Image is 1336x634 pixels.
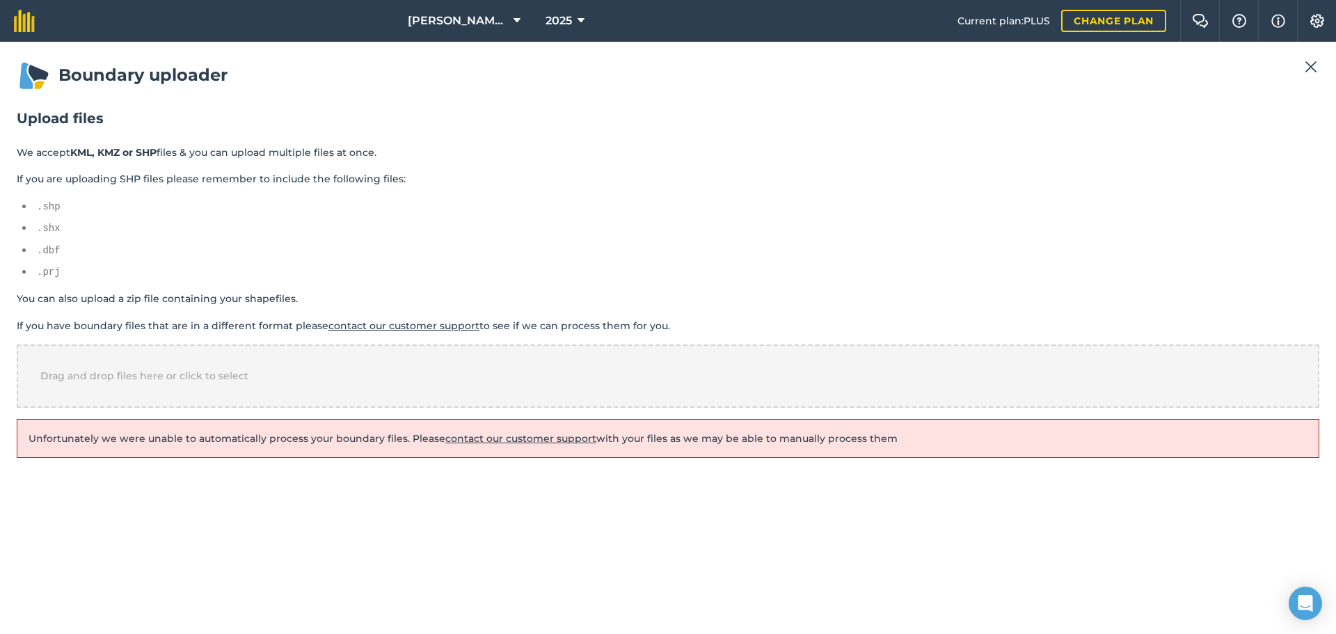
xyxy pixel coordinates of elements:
span: [PERSON_NAME] Farm [408,13,508,29]
pre: .shp [37,199,1319,214]
img: svg+xml;base64,PHN2ZyB4bWxucz0iaHR0cDovL3d3dy53My5vcmcvMjAwMC9zdmciIHdpZHRoPSIyMiIgaGVpZ2h0PSIzMC... [1305,58,1317,75]
h2: Upload files [17,109,1319,128]
img: fieldmargin Logo [14,10,35,32]
a: contact our customer support [328,319,479,332]
p: If you are uploading SHP files please remember to include the following files: [17,171,1319,187]
img: Two speech bubbles overlapping with the left bubble in the forefront [1192,14,1209,28]
img: A question mark icon [1231,14,1248,28]
p: You can also upload a zip file containing your shapefiles. [17,291,1319,306]
strong: KML, KMZ or SHP [70,146,157,159]
a: contact our customer support [445,432,596,445]
img: svg+xml;base64,PHN2ZyB4bWxucz0iaHR0cDovL3d3dy53My5vcmcvMjAwMC9zdmciIHdpZHRoPSIxNyIgaGVpZ2h0PSIxNy... [1271,13,1285,29]
span: Current plan : PLUS [957,13,1050,29]
pre: .prj [37,264,1319,280]
span: 2025 [546,13,572,29]
p: Unfortunately we were unable to automatically process your boundary files. Please with your files... [29,431,1307,446]
span: Drag and drop files here or click to select [40,370,248,382]
p: If you have boundary files that are in a different format please to see if we can process them fo... [17,318,1319,333]
p: We accept files & you can upload multiple files at once. [17,145,1319,160]
img: A cog icon [1309,14,1326,28]
pre: .shx [37,221,1319,236]
div: Open Intercom Messenger [1289,587,1322,620]
h1: Boundary uploader [17,58,1319,92]
pre: .dbf [37,243,1319,258]
a: Change plan [1061,10,1166,32]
